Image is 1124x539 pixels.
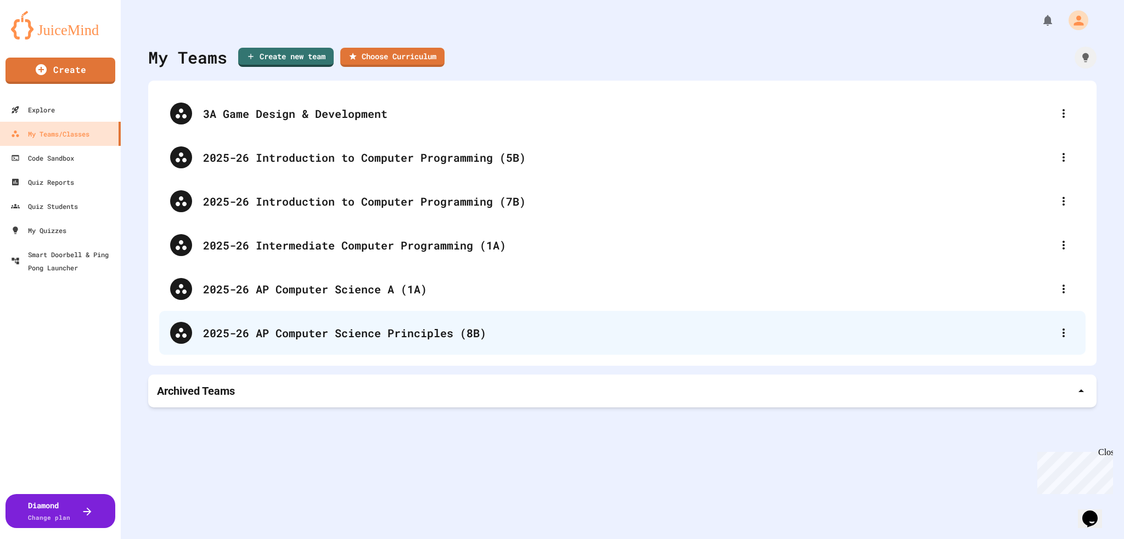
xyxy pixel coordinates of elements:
[11,103,55,116] div: Explore
[11,248,116,274] div: Smart Doorbell & Ping Pong Launcher
[1021,11,1057,30] div: My Notifications
[11,200,78,213] div: Quiz Students
[340,48,445,67] a: Choose Curriculum
[157,383,235,399] p: Archived Teams
[159,311,1086,355] div: 2025-26 AP Computer Science Principles (8B)
[148,45,227,70] div: My Teams
[1078,495,1113,528] iframe: chat widget
[203,105,1053,122] div: 3A Game Design & Development
[238,48,334,67] a: Create new team
[159,267,1086,311] div: 2025-26 AP Computer Science A (1A)
[203,149,1053,166] div: 2025-26 Introduction to Computer Programming (5B)
[203,193,1053,209] div: 2025-26 Introduction to Computer Programming (7B)
[11,127,89,140] div: My Teams/Classes
[11,11,110,39] img: logo-orange.svg
[1057,8,1091,33] div: My Account
[4,4,76,70] div: Chat with us now!Close
[28,500,70,523] div: Diamond
[203,281,1053,297] div: 2025-26 AP Computer Science A (1A)
[1033,447,1113,494] iframe: chat widget
[159,179,1086,223] div: 2025-26 Introduction to Computer Programming (7B)
[203,325,1053,341] div: 2025-26 AP Computer Science Principles (8B)
[11,175,74,189] div: Quiz Reports
[11,224,66,237] div: My Quizzes
[28,513,70,521] span: Change plan
[159,92,1086,135] div: 3A Game Design & Development
[159,135,1086,179] div: 2025-26 Introduction to Computer Programming (5B)
[1075,47,1097,69] div: How it works
[5,494,115,528] button: DiamondChange plan
[159,223,1086,267] div: 2025-26 Intermediate Computer Programming (1A)
[11,151,74,164] div: Code Sandbox
[203,237,1053,253] div: 2025-26 Intermediate Computer Programming (1A)
[5,58,115,84] a: Create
